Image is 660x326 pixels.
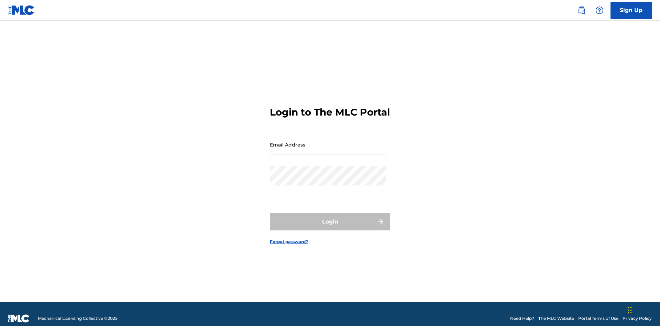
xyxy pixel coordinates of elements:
a: Sign Up [610,2,652,19]
img: search [577,6,586,14]
iframe: Chat Widget [626,293,660,326]
a: Public Search [575,3,588,17]
a: Portal Terms of Use [578,315,618,322]
span: Mechanical Licensing Collective © 2025 [38,315,118,322]
h3: Login to The MLC Portal [270,106,390,118]
a: The MLC Website [538,315,574,322]
a: Need Help? [510,315,534,322]
a: Privacy Policy [623,315,652,322]
img: help [595,6,604,14]
img: MLC Logo [8,5,35,15]
div: Drag [628,300,632,320]
a: Forgot password? [270,239,308,245]
div: Help [593,3,606,17]
img: logo [8,314,30,323]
